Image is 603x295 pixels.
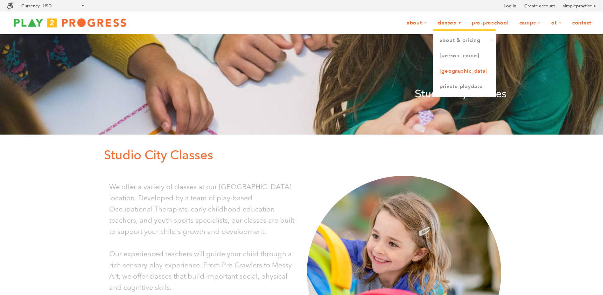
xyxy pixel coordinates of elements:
[7,16,133,30] img: Play2Progress logo
[563,2,596,9] a: simplepractice >
[104,145,506,165] p: Studio City Classes
[402,16,432,30] a: About
[433,64,496,79] a: [GEOGRAPHIC_DATA]
[21,3,40,8] label: Currency
[515,16,546,30] a: Camps
[109,181,296,237] p: We offer a variety of classes at our [GEOGRAPHIC_DATA] location. Developed by a team of play-base...
[433,16,466,30] a: Classes
[524,2,555,9] a: Create account
[467,16,513,30] a: Pre-Preschool
[568,16,596,30] a: Contact
[433,33,496,48] a: About & Pricing
[547,16,566,30] a: OT
[433,48,496,64] a: [PERSON_NAME]
[504,2,516,9] a: Log in
[109,248,296,293] p: Our experienced teachers will guide your child through a rich sensory play experience. From Pre-C...
[433,79,496,94] a: Private Playdate
[97,86,506,102] p: Studio City Classes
